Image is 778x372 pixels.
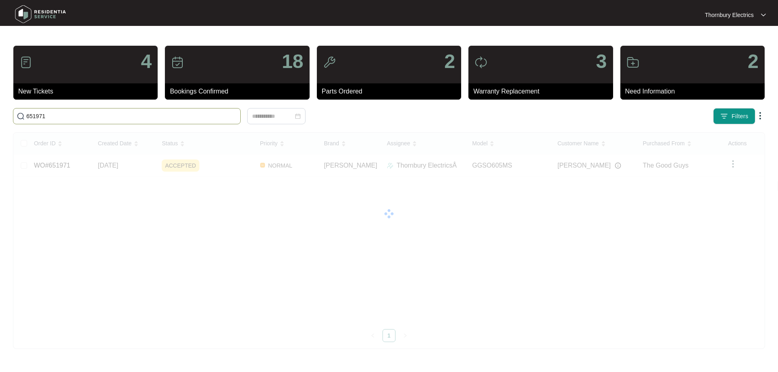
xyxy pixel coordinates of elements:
img: dropdown arrow [761,13,766,17]
span: Filters [731,112,748,121]
p: 2 [444,52,455,71]
p: 18 [282,52,303,71]
p: Thornbury Electrics [705,11,754,19]
p: Bookings Confirmed [170,87,309,96]
img: icon [626,56,639,69]
img: filter icon [720,112,728,120]
img: icon [171,56,184,69]
p: New Tickets [18,87,158,96]
input: Search by Order Id, Assignee Name, Customer Name, Brand and Model [26,112,237,121]
img: icon [323,56,336,69]
p: Need Information [625,87,765,96]
img: search-icon [17,112,25,120]
img: dropdown arrow [755,111,765,121]
p: Warranty Replacement [473,87,613,96]
p: 4 [141,52,152,71]
img: icon [19,56,32,69]
p: 2 [748,52,759,71]
img: icon [474,56,487,69]
p: 3 [596,52,607,71]
img: residentia service logo [12,2,69,26]
button: filter iconFilters [713,108,755,124]
p: Parts Ordered [322,87,461,96]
